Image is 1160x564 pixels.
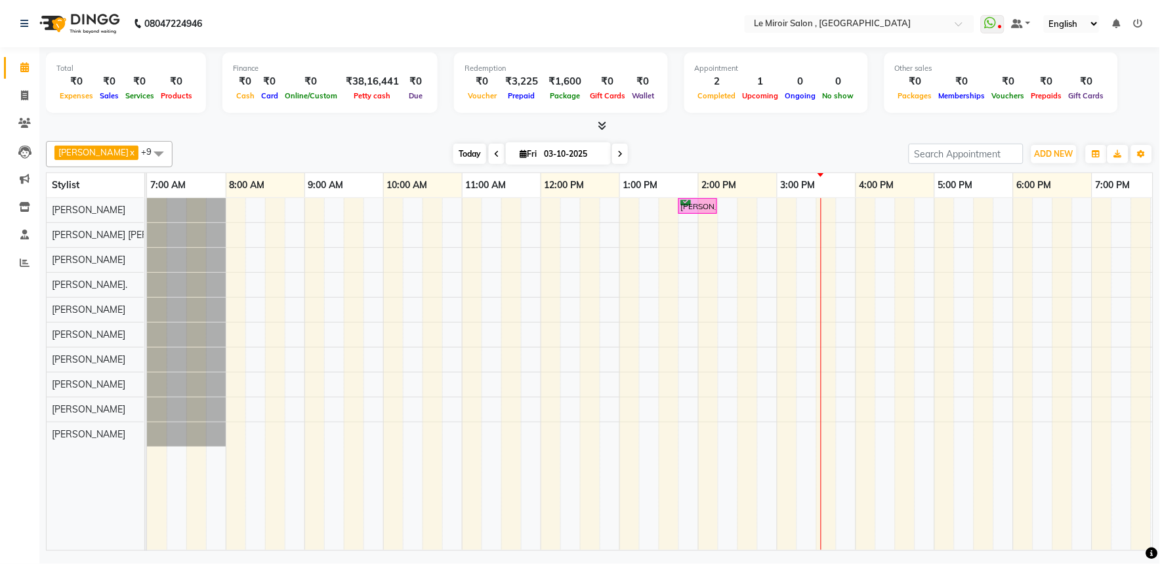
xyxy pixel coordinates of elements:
[453,144,486,164] span: Today
[226,176,268,195] a: 8:00 AM
[52,204,125,216] span: [PERSON_NAME]
[157,91,196,100] span: Products
[281,74,341,89] div: ₹0
[122,74,157,89] div: ₹0
[33,5,123,42] img: logo
[936,91,989,100] span: Memberships
[895,63,1108,74] div: Other sales
[96,91,122,100] span: Sales
[895,91,936,100] span: Packages
[1028,74,1066,89] div: ₹0
[233,74,258,89] div: ₹0
[856,176,898,195] a: 4:00 PM
[147,176,189,195] a: 7:00 AM
[52,378,125,390] span: [PERSON_NAME]
[341,74,404,89] div: ₹38,16,441
[52,229,238,241] span: [PERSON_NAME] [PERSON_NAME] Therapy
[1031,145,1077,163] button: ADD NEW
[547,91,583,100] span: Package
[936,74,989,89] div: ₹0
[629,74,657,89] div: ₹0
[989,74,1028,89] div: ₹0
[819,74,858,89] div: 0
[695,74,739,89] div: 2
[777,176,819,195] a: 3:00 PM
[233,91,258,100] span: Cash
[465,63,657,74] div: Redemption
[500,74,543,89] div: ₹3,225
[680,200,716,212] div: [PERSON_NAME], TK01, 01:45 PM-02:15 PM, INNOA Touch up(2 inches)
[52,329,125,340] span: [PERSON_NAME]
[587,74,629,89] div: ₹0
[587,91,629,100] span: Gift Cards
[620,176,661,195] a: 1:00 PM
[782,91,819,100] span: Ongoing
[58,147,129,157] span: [PERSON_NAME]
[351,91,394,100] span: Petty cash
[233,63,427,74] div: Finance
[258,91,281,100] span: Card
[739,91,782,100] span: Upcoming
[465,74,500,89] div: ₹0
[909,144,1024,164] input: Search Appointment
[1066,91,1108,100] span: Gift Cards
[141,146,161,157] span: +9
[1066,74,1108,89] div: ₹0
[122,91,157,100] span: Services
[989,91,1028,100] span: Vouchers
[1092,176,1134,195] a: 7:00 PM
[1014,176,1055,195] a: 6:00 PM
[56,91,96,100] span: Expenses
[541,176,588,195] a: 12:00 PM
[52,254,125,266] span: [PERSON_NAME]
[281,91,341,100] span: Online/Custom
[1028,91,1066,100] span: Prepaids
[384,176,431,195] a: 10:00 AM
[516,149,540,159] span: Fri
[144,5,202,42] b: 08047224946
[695,63,858,74] div: Appointment
[405,91,426,100] span: Due
[129,147,135,157] a: x
[819,91,858,100] span: No show
[782,74,819,89] div: 0
[52,353,125,365] span: [PERSON_NAME]
[543,74,587,89] div: ₹1,600
[52,179,79,191] span: Stylist
[465,91,500,100] span: Voucher
[157,74,196,89] div: ₹0
[629,91,657,100] span: Wallet
[935,176,976,195] a: 5:00 PM
[52,428,125,440] span: [PERSON_NAME]
[52,304,125,315] span: [PERSON_NAME]
[258,74,281,89] div: ₹0
[96,74,122,89] div: ₹0
[305,176,347,195] a: 9:00 AM
[463,176,510,195] a: 11:00 AM
[699,176,740,195] a: 2:00 PM
[695,91,739,100] span: Completed
[739,74,782,89] div: 1
[540,144,606,164] input: 2025-10-03
[404,74,427,89] div: ₹0
[895,74,936,89] div: ₹0
[52,279,127,291] span: [PERSON_NAME].
[52,403,125,415] span: [PERSON_NAME]
[56,74,96,89] div: ₹0
[505,91,539,100] span: Prepaid
[1035,149,1073,159] span: ADD NEW
[56,63,196,74] div: Total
